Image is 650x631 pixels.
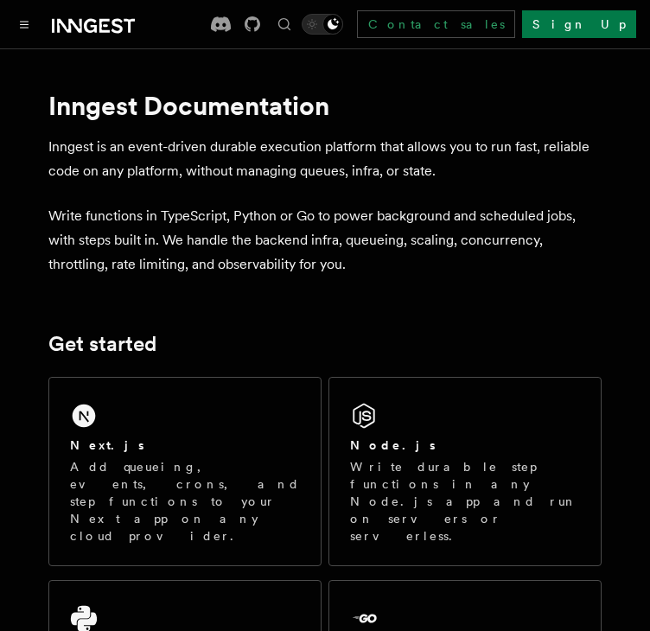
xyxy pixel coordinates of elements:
[357,10,515,38] a: Contact sales
[302,14,343,35] button: Toggle dark mode
[70,437,144,454] h2: Next.js
[70,458,300,545] p: Add queueing, events, crons, and step functions to your Next app on any cloud provider.
[48,332,156,356] a: Get started
[522,10,636,38] a: Sign Up
[48,135,602,183] p: Inngest is an event-driven durable execution platform that allows you to run fast, reliable code ...
[350,458,580,545] p: Write durable step functions in any Node.js app and run on servers or serverless.
[48,204,602,277] p: Write functions in TypeScript, Python or Go to power background and scheduled jobs, with steps bu...
[328,377,602,566] a: Node.jsWrite durable step functions in any Node.js app and run on servers or serverless.
[274,14,295,35] button: Find something...
[350,437,436,454] h2: Node.js
[48,90,602,121] h1: Inngest Documentation
[48,377,322,566] a: Next.jsAdd queueing, events, crons, and step functions to your Next app on any cloud provider.
[14,14,35,35] button: Toggle navigation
